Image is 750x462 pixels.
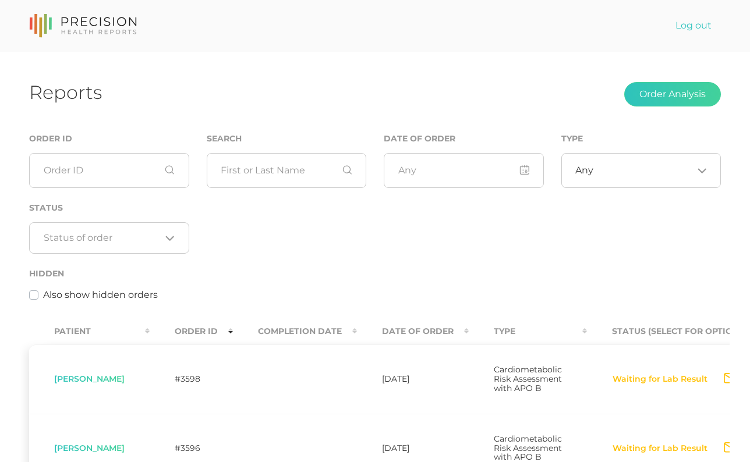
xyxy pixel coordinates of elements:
[624,82,721,106] button: Order Analysis
[233,318,357,344] th: Completion Date : activate to sort column ascending
[357,318,469,344] th: Date Of Order : activate to sort column ascending
[561,134,583,144] label: Type
[207,153,367,188] input: First or Last Name
[575,165,593,176] span: Any
[29,81,102,104] h1: Reports
[150,344,233,414] td: #3598
[666,14,721,37] a: Log out
[54,443,125,453] span: [PERSON_NAME]
[150,318,233,344] th: Order ID : activate to sort column ascending
[494,364,562,393] span: Cardiometabolic Risk Assessment with APO B
[561,153,721,188] div: Search for option
[384,153,544,188] input: Any
[29,269,64,279] label: Hidden
[593,165,693,176] input: Search for option
[44,232,161,244] input: Search for option
[357,344,469,414] td: [DATE]
[54,374,125,384] span: [PERSON_NAME]
[724,373,737,385] svg: Send Notification
[29,203,63,213] label: Status
[207,134,242,144] label: Search
[384,134,455,144] label: Date of Order
[29,134,72,144] label: Order ID
[724,442,737,454] svg: Send Notification
[29,153,189,188] input: Order ID
[612,374,708,385] button: Waiting for Lab Result
[43,288,158,302] label: Also show hidden orders
[612,443,708,454] button: Waiting for Lab Result
[469,318,587,344] th: Type : activate to sort column ascending
[29,222,189,254] div: Search for option
[29,318,150,344] th: Patient : activate to sort column ascending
